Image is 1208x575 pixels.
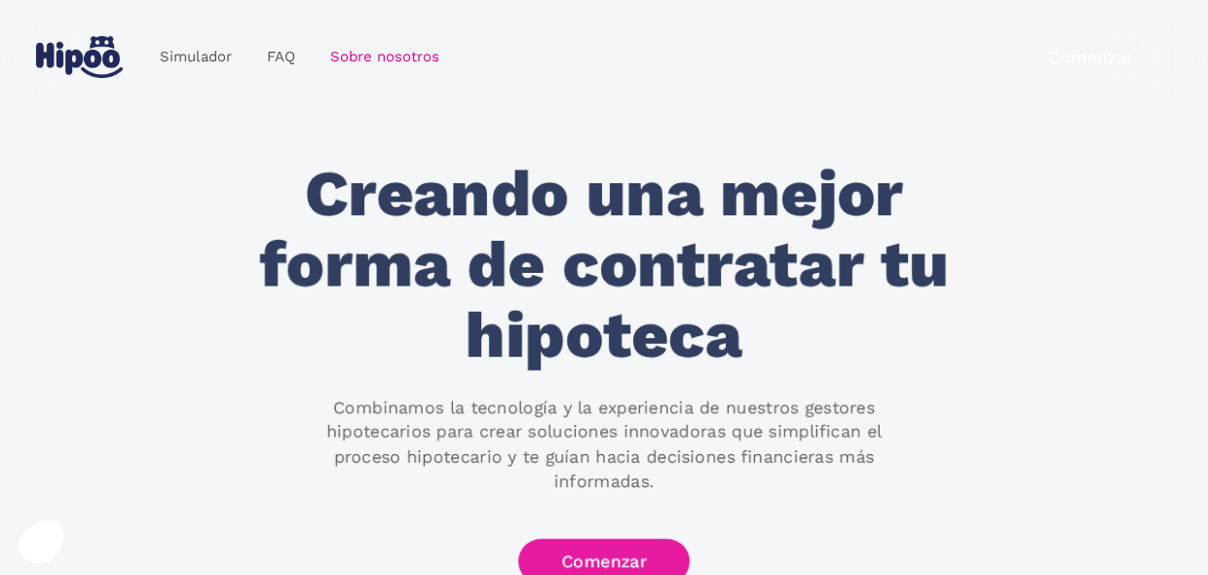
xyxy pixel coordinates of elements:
p: Combinamos la tecnología y la experiencia de nuestros gestores hipotecarios para crear soluciones... [291,396,917,495]
a: Simulador [142,38,249,76]
a: home [31,28,127,86]
a: Comenzar [1004,34,1177,80]
h1: Creando una mejor forma de contratar tu hipoteca [235,159,973,371]
a: Sobre nosotros [313,38,457,76]
a: FAQ [249,38,313,76]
